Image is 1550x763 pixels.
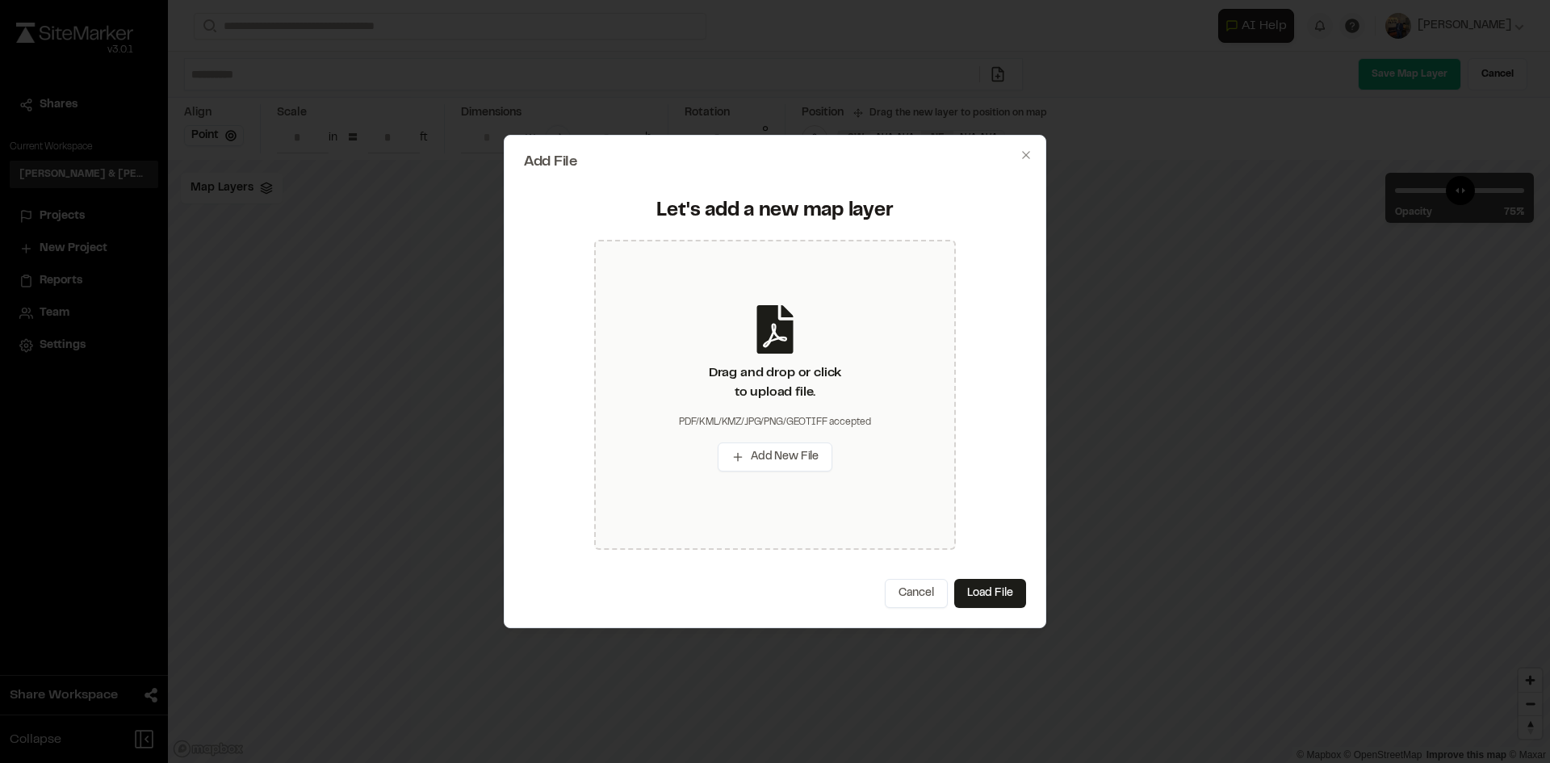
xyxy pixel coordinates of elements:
[524,155,1026,170] h2: Add File
[679,415,871,430] div: PDF/KML/KMZ/JPG/PNG/GEOTIFF accepted
[718,442,832,472] button: Add New File
[954,579,1026,608] button: Load File
[885,579,948,608] button: Cancel
[534,199,1016,224] div: Let's add a new map layer
[594,240,956,550] div: Drag and drop or clickto upload file.PDF/KML/KMZ/JPG/PNG/GEOTIFF acceptedAdd New File
[709,363,841,402] div: Drag and drop or click to upload file.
